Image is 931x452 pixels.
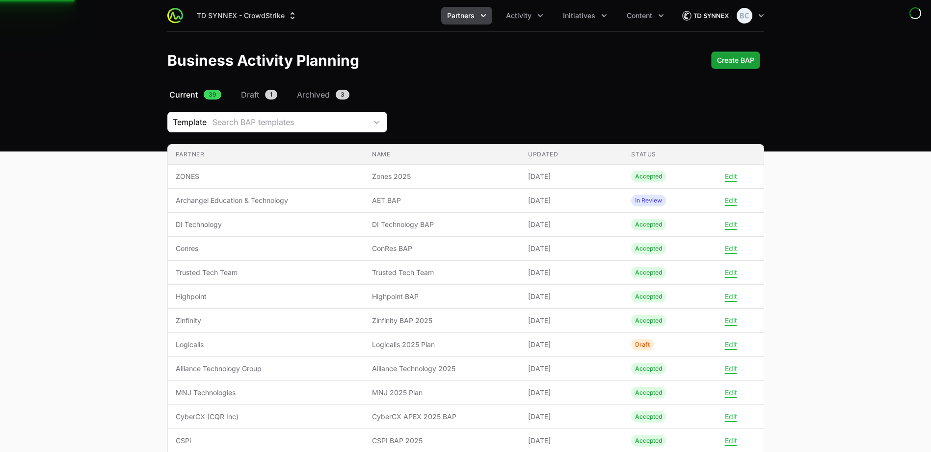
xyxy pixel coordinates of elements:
button: Edit [725,196,737,205]
img: Bethany Crossley [737,8,752,24]
a: Archived3 [295,89,351,100]
img: ActivitySource [167,8,183,24]
span: [DATE] [528,364,615,374]
span: Archived [297,89,330,100]
span: DI Technology BAP [372,220,512,229]
span: [DATE] [528,316,615,326]
span: Zinfinity BAP 2025 [372,316,512,326]
span: Alliance Technology Group [176,364,357,374]
span: [DATE] [528,436,615,446]
div: Partners menu [441,7,492,25]
button: Initiatives [557,7,613,25]
h1: Business Activity Planning [167,51,359,69]
span: 1 [265,90,277,100]
span: CyberCX APEX 2025 BAP [372,412,512,422]
div: Supplier switch menu [191,7,303,25]
section: Business Activity Plan Filters [167,112,764,132]
button: Activity [500,7,549,25]
div: Content menu [621,7,670,25]
span: [DATE] [528,412,615,422]
button: TD SYNNEX - CrowdStrike [191,7,303,25]
button: Create BAP [711,51,760,69]
div: Initiatives menu [557,7,613,25]
span: 39 [204,90,221,100]
button: Edit [725,316,737,325]
button: Edit [725,268,737,277]
span: Conres [176,244,357,253]
button: Edit [725,220,737,229]
span: [DATE] [528,220,615,229]
button: Edit [725,412,737,421]
button: Edit [725,244,737,253]
button: Content [621,7,670,25]
th: Status [623,145,726,165]
span: Zinfinity [176,316,357,326]
span: MNJ Technologies [176,388,357,398]
th: Partner [168,145,365,165]
span: Alliance Technology 2025 [372,364,512,374]
span: CyberCX (CQR Inc) [176,412,357,422]
div: Activity menu [500,7,549,25]
img: TD SYNNEX [682,6,729,25]
span: MNJ 2025 Plan [372,388,512,398]
span: Partners [447,11,475,21]
button: Edit [725,340,737,349]
button: Partners [441,7,492,25]
span: Activity [506,11,532,21]
span: Trusted Tech Team [176,268,357,277]
span: Initiatives [563,11,595,21]
span: Logicalis 2025 Plan [372,340,512,350]
span: [DATE] [528,244,615,253]
span: Draft [241,89,259,100]
span: [DATE] [528,172,615,181]
div: Primary actions [711,51,760,69]
nav: Business Activity Plan Navigation navigation [167,89,764,100]
span: 3 [336,90,349,100]
button: Edit [725,388,737,397]
span: [DATE] [528,388,615,398]
span: CSPi [176,436,357,446]
span: Content [627,11,652,21]
span: Highpoint [176,292,357,301]
a: Draft1 [239,89,279,100]
span: Trusted Tech Team [372,268,512,277]
span: DI Technology [176,220,357,229]
span: Template [168,116,207,128]
button: Edit [725,364,737,373]
a: Current39 [167,89,223,100]
span: [DATE] [528,196,615,205]
span: [DATE] [528,340,615,350]
span: [DATE] [528,268,615,277]
span: Logicalis [176,340,357,350]
span: Zones 2025 [372,172,512,181]
th: Name [364,145,520,165]
div: Main navigation [183,7,670,25]
div: Search BAP templates [213,116,367,128]
span: Create BAP [717,54,754,66]
button: Search BAP templates [207,112,387,132]
span: Current [169,89,198,100]
span: Highpoint BAP [372,292,512,301]
span: ZONES [176,172,357,181]
button: Edit [725,292,737,301]
th: Updated [520,145,623,165]
span: Archangel Education & Technology [176,196,357,205]
span: [DATE] [528,292,615,301]
button: Edit [725,172,737,181]
span: AET BAP [372,196,512,205]
span: ConRes BAP [372,244,512,253]
span: CSPI BAP 2025 [372,436,512,446]
button: Edit [725,436,737,445]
